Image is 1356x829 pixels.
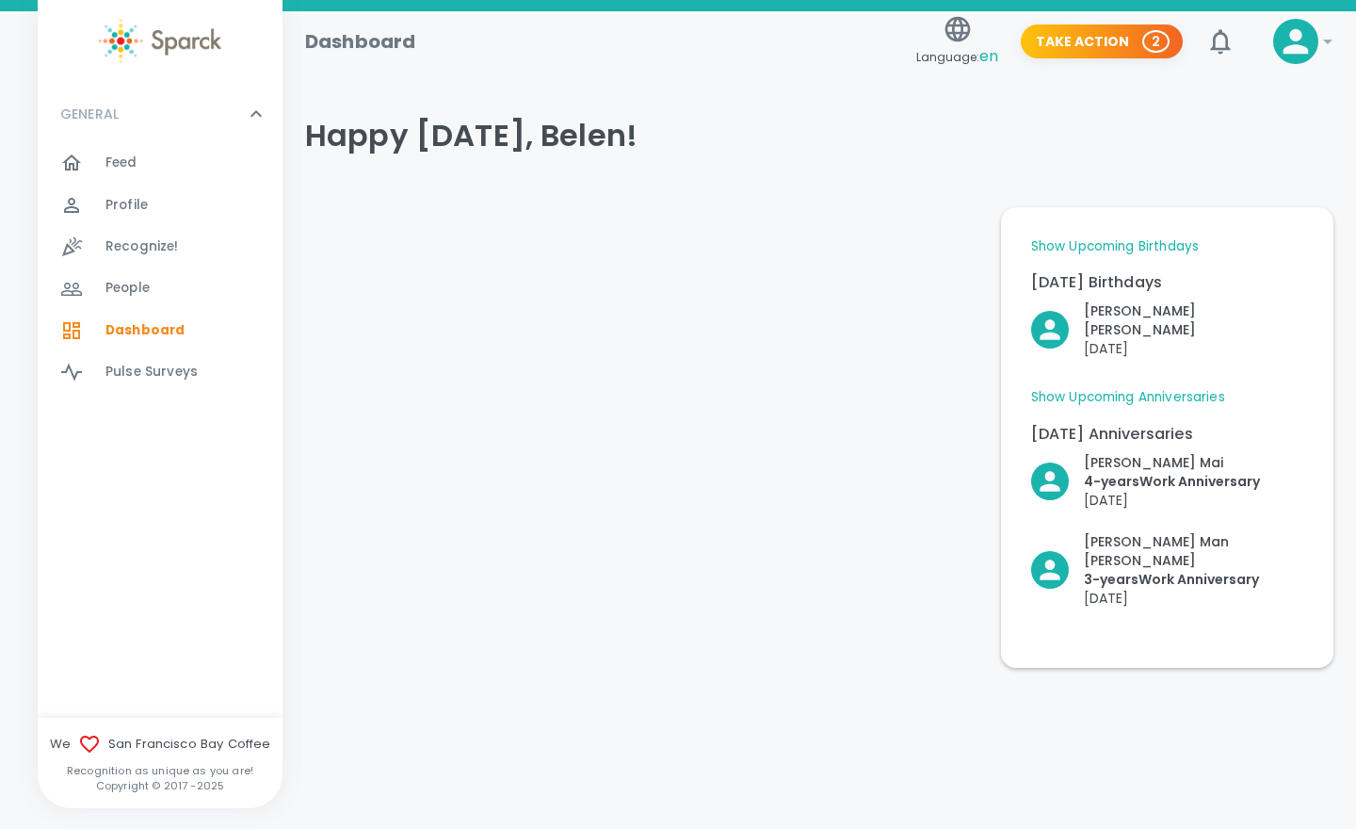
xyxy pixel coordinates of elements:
[38,19,282,63] a: Sparck logo
[105,363,198,382] span: Pulse Surveys
[909,8,1006,75] button: Language:en
[38,763,282,778] p: Recognition as unique as you are!
[1016,517,1303,608] div: Click to Recognize!
[60,105,119,123] p: GENERAL
[1031,453,1260,510] button: Click to Recognize!
[305,117,1333,154] h4: Happy [DATE], Belen!
[1152,32,1160,51] p: 2
[38,268,282,309] a: People
[105,321,185,340] span: Dashboard
[1031,388,1225,407] a: Show Upcoming Anniversaries
[38,351,282,393] a: Pulse Surveys
[1084,491,1260,510] p: [DATE]
[38,310,282,351] a: Dashboard
[1016,438,1260,510] div: Click to Recognize!
[99,19,221,63] img: Sparck logo
[105,196,148,215] span: Profile
[1084,589,1303,608] p: [DATE]
[1031,237,1199,256] a: Show Upcoming Birthdays
[1031,301,1303,358] button: Click to Recognize!
[105,279,150,298] span: People
[1031,423,1303,446] p: [DATE] Anniversaries
[38,226,282,268] a: Recognize!
[38,185,282,226] a: Profile
[305,26,415,57] h1: Dashboard
[38,86,282,142] div: GENERAL
[1084,532,1303,570] p: [PERSON_NAME] Man [PERSON_NAME]
[105,154,137,172] span: Feed
[916,44,998,70] span: Language:
[38,733,282,756] span: We San Francisco Bay Coffee
[979,45,998,67] span: en
[105,237,179,256] span: Recognize!
[1031,271,1303,294] p: [DATE] Birthdays
[1021,24,1183,59] button: Take Action 2
[1084,453,1260,472] p: [PERSON_NAME] Mai
[38,142,282,184] a: Feed
[1084,339,1303,358] p: [DATE]
[1084,301,1303,339] p: [PERSON_NAME] [PERSON_NAME]
[1031,532,1303,608] button: Click to Recognize!
[1084,472,1260,491] p: 4- years Work Anniversary
[1016,286,1303,358] div: Click to Recognize!
[38,778,282,793] p: Copyright © 2017 - 2025
[1084,570,1303,589] p: 3- years Work Anniversary
[38,142,282,400] div: GENERAL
